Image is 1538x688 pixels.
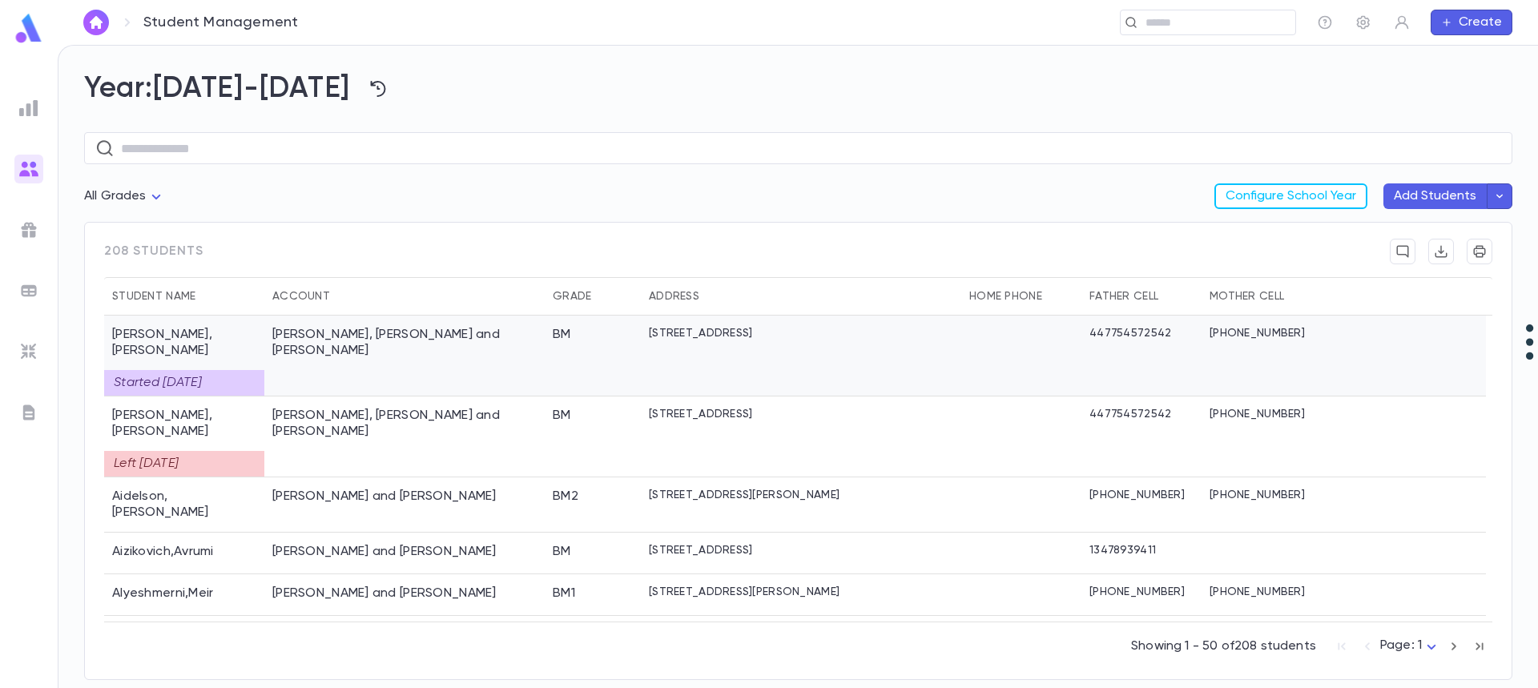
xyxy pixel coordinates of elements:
[264,277,545,316] div: Account
[1131,638,1316,654] p: Showing 1 - 50 of 208 students
[87,16,106,29] img: home_white.a664292cf8c1dea59945f0da9f25487c.svg
[19,99,38,118] img: reports_grey.c525e4749d1bce6a11f5fe2a8de1b229.svg
[272,277,330,316] div: Account
[1214,183,1367,209] button: Configure School Year
[649,585,839,598] p: [STREET_ADDRESS][PERSON_NAME]
[272,585,497,601] div: Alyeshmerni, Omid and Theresa
[1089,408,1171,420] p: 447754572542
[104,533,264,574] div: Aizikovich , Avrumi
[1089,544,1156,557] p: 13478939411
[19,220,38,239] img: campaigns_grey.99e729a5f7ee94e3726e6486bddda8f1.svg
[112,327,256,396] div: [PERSON_NAME] , [PERSON_NAME]
[272,327,537,359] div: Abenson, Jack and Esther
[84,190,147,203] span: All Grades
[272,408,537,440] div: Abenson, Jack and Esther
[649,327,752,340] p: [STREET_ADDRESS]
[1210,408,1305,420] p: [PHONE_NUMBER]
[553,408,571,424] div: BM
[1089,585,1185,598] p: [PHONE_NUMBER]
[1202,277,1322,316] div: Mother Cell
[19,342,38,361] img: imports_grey.530a8a0e642e233f2baf0ef88e8c9fcb.svg
[19,281,38,300] img: batches_grey.339ca447c9d9533ef1741baa751efc33.svg
[104,616,264,671] div: [PERSON_NAME] , [PERSON_NAME]
[649,408,752,420] p: [STREET_ADDRESS]
[13,13,45,44] img: logo
[1081,277,1202,316] div: Father Cell
[84,71,1512,107] h2: Year: [DATE]-[DATE]
[641,277,961,316] div: Address
[649,277,699,316] div: Address
[112,277,195,316] div: Student Name
[1210,489,1305,501] p: [PHONE_NUMBER]
[1380,634,1441,658] div: Page: 1
[104,451,264,477] div: Left [DATE]
[104,574,264,616] div: Alyeshmerni , Meir
[649,544,752,557] p: [STREET_ADDRESS]
[143,14,298,31] p: Student Management
[553,489,578,505] div: BM2
[1380,639,1422,652] span: Page: 1
[112,408,256,477] div: [PERSON_NAME] , [PERSON_NAME]
[553,277,591,316] div: Grade
[1210,327,1305,340] p: [PHONE_NUMBER]
[649,489,839,501] p: [STREET_ADDRESS][PERSON_NAME]
[1210,277,1284,316] div: Mother Cell
[104,370,264,396] div: Start ed [DATE]
[1431,10,1512,35] button: Create
[1089,489,1185,501] p: [PHONE_NUMBER]
[84,181,166,212] div: All Grades
[553,327,571,343] div: BM
[104,477,264,533] div: Aidelson , [PERSON_NAME]
[1089,277,1158,316] div: Father Cell
[1089,327,1171,340] p: 447754572542
[961,277,1081,316] div: Home Phone
[969,277,1042,316] div: Home Phone
[104,243,203,260] span: 208 students
[545,277,641,316] div: Grade
[272,489,497,505] div: Aidelson, David and Deborah
[553,544,571,560] div: BM
[553,585,575,601] div: BM1
[19,403,38,422] img: letters_grey.7941b92b52307dd3b8a917253454ce1c.svg
[19,159,38,179] img: students_gradient.3b4df2a2b995ef5086a14d9e1675a5ee.svg
[272,544,497,560] div: Aizikovich, Dov and Ester
[1383,183,1487,209] button: Add Students
[1210,585,1305,598] p: [PHONE_NUMBER]
[104,277,264,316] div: Student Name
